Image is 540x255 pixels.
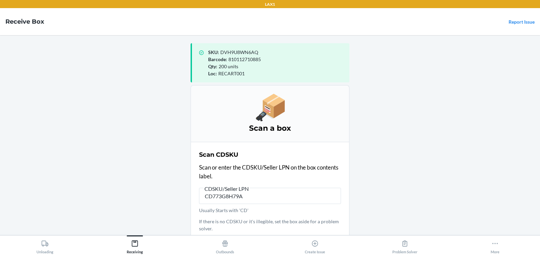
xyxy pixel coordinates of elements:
[208,49,219,55] span: SKU :
[219,63,238,69] span: 200 units
[127,237,143,254] div: Receiving
[199,188,341,204] input: CDSKU/Seller LPNUsually Starts with 'CD'
[216,237,234,254] div: Outbounds
[491,237,499,254] div: More
[203,185,250,192] span: CDSKU/Seller LPN
[265,1,275,7] p: LAX1
[305,237,325,254] div: Create Issue
[509,19,535,25] a: Report Issue
[5,17,44,26] h4: Receive Box
[199,123,341,134] h3: Scan a box
[208,56,227,62] span: Barcode :
[392,237,417,254] div: Problem Solver
[208,71,217,76] span: Loc :
[270,235,360,254] button: Create Issue
[36,237,53,254] div: Unloading
[199,150,238,159] h2: Scan CDSKU
[220,49,258,55] span: DVH9U8WN6AQ
[208,63,217,69] span: Qty :
[199,218,341,232] p: If there is no CDSKU or it's illegible, set the box aside for a problem solver.
[228,56,261,62] span: 810112710885
[360,235,450,254] button: Problem Solver
[218,71,245,76] span: RECART001
[90,235,180,254] button: Receiving
[199,163,341,180] p: Scan or enter the CDSKU/Seller LPN on the box contents label.
[180,235,270,254] button: Outbounds
[199,207,341,214] p: Usually Starts with 'CD'
[450,235,540,254] button: More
